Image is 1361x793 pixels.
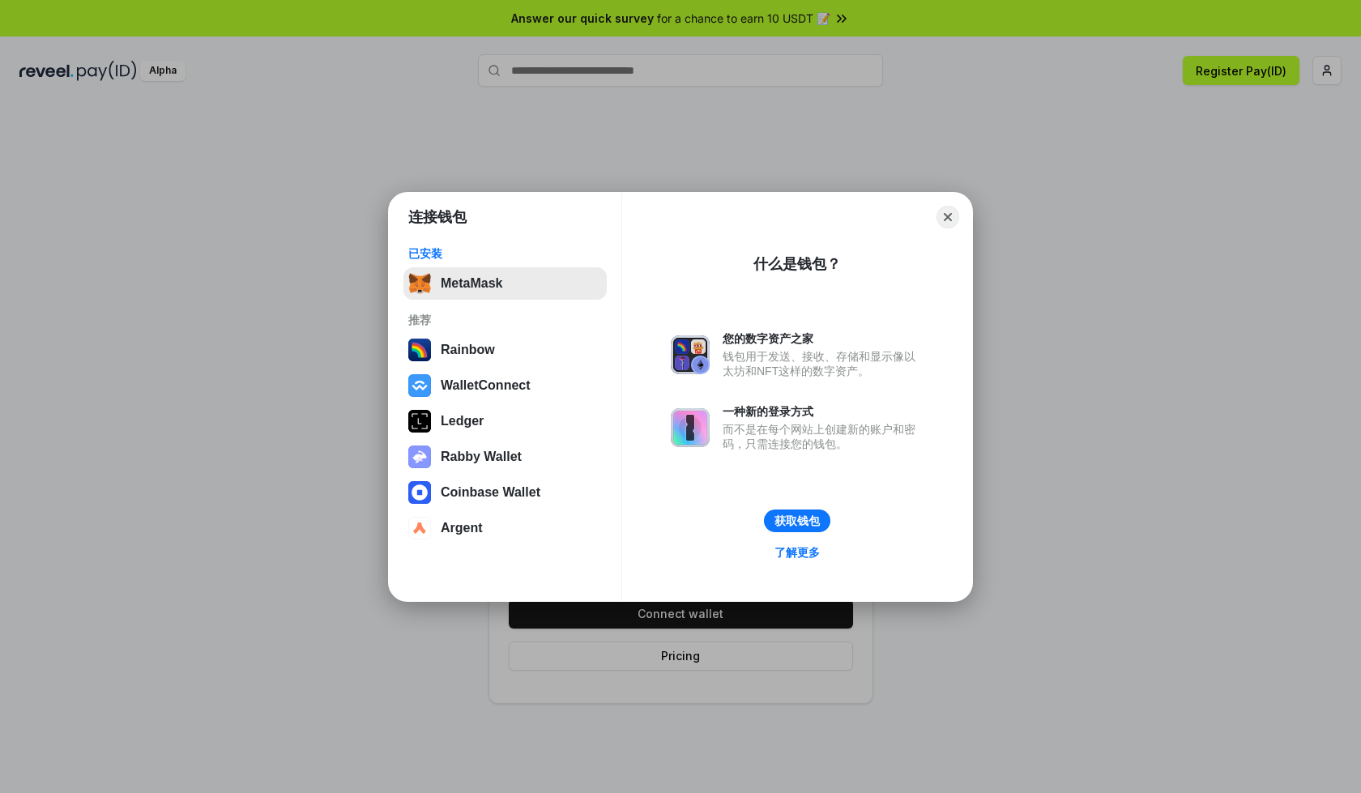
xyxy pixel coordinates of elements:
[408,374,431,397] img: svg+xml,%3Csvg%20width%3D%2228%22%20height%3D%2228%22%20viewBox%3D%220%200%2028%2028%22%20fill%3D...
[441,343,495,357] div: Rainbow
[723,349,924,378] div: 钱包用于发送、接收、存储和显示像以太坊和NFT这样的数字资产。
[408,313,602,327] div: 推荐
[774,514,820,528] div: 获取钱包
[403,369,607,402] button: WalletConnect
[441,450,522,464] div: Rabby Wallet
[765,542,830,563] a: 了解更多
[441,414,484,428] div: Ledger
[408,272,431,295] img: svg+xml,%3Csvg%20fill%3D%22none%22%20height%3D%2233%22%20viewBox%3D%220%200%2035%2033%22%20width%...
[408,246,602,261] div: 已安装
[408,446,431,468] img: svg+xml,%3Csvg%20xmlns%3D%22http%3A%2F%2Fwww.w3.org%2F2000%2Fsvg%22%20fill%3D%22none%22%20viewBox...
[441,485,540,500] div: Coinbase Wallet
[671,335,710,374] img: svg+xml,%3Csvg%20xmlns%3D%22http%3A%2F%2Fwww.w3.org%2F2000%2Fsvg%22%20fill%3D%22none%22%20viewBox...
[403,441,607,473] button: Rabby Wallet
[408,339,431,361] img: svg+xml,%3Csvg%20width%3D%22120%22%20height%3D%22120%22%20viewBox%3D%220%200%20120%20120%22%20fil...
[441,276,502,291] div: MetaMask
[723,331,924,346] div: 您的数字资产之家
[753,254,841,274] div: 什么是钱包？
[441,521,483,535] div: Argent
[441,378,531,393] div: WalletConnect
[403,476,607,509] button: Coinbase Wallet
[408,207,467,227] h1: 连接钱包
[408,410,431,433] img: svg+xml,%3Csvg%20xmlns%3D%22http%3A%2F%2Fwww.w3.org%2F2000%2Fsvg%22%20width%3D%2228%22%20height%3...
[403,334,607,366] button: Rainbow
[408,481,431,504] img: svg+xml,%3Csvg%20width%3D%2228%22%20height%3D%2228%22%20viewBox%3D%220%200%2028%2028%22%20fill%3D...
[403,512,607,544] button: Argent
[408,517,431,539] img: svg+xml,%3Csvg%20width%3D%2228%22%20height%3D%2228%22%20viewBox%3D%220%200%2028%2028%22%20fill%3D...
[774,545,820,560] div: 了解更多
[764,509,830,532] button: 获取钱包
[671,408,710,447] img: svg+xml,%3Csvg%20xmlns%3D%22http%3A%2F%2Fwww.w3.org%2F2000%2Fsvg%22%20fill%3D%22none%22%20viewBox...
[403,267,607,300] button: MetaMask
[723,404,924,419] div: 一种新的登录方式
[403,405,607,437] button: Ledger
[936,206,959,228] button: Close
[723,422,924,451] div: 而不是在每个网站上创建新的账户和密码，只需连接您的钱包。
